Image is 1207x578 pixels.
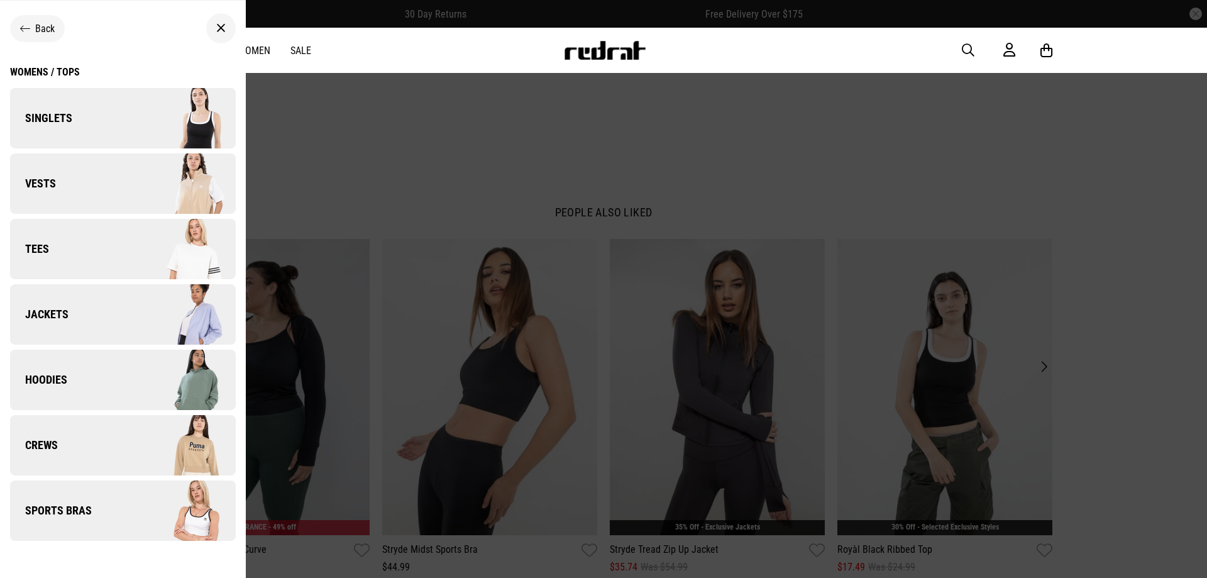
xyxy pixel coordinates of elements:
img: Vests [123,152,235,215]
img: Jackets [123,283,235,346]
span: Singlets [10,111,72,126]
div: Womens / Tops [10,66,80,78]
img: Singlets [123,87,235,150]
span: Hoodies [10,372,67,387]
a: Sports Bras Sports Bras [10,481,236,541]
span: Crews [10,438,58,453]
img: Crews [123,414,235,477]
img: Tees [123,218,235,281]
span: Jackets [10,307,69,322]
a: Tees Tees [10,219,236,279]
a: Women [238,45,270,57]
a: Hoodies Hoodies [10,350,236,410]
span: Sports Bras [10,503,92,518]
a: Womens / Tops [10,66,80,88]
a: Crews Crews [10,415,236,475]
button: Open LiveChat chat widget [10,5,48,43]
a: Vests Vests [10,153,236,214]
img: Hoodies [123,348,235,411]
a: Jackets Jackets [10,284,236,345]
a: Sale [290,45,311,57]
span: Tees [10,242,49,257]
a: Singlets Singlets [10,88,236,148]
span: Back [35,23,55,35]
img: Redrat logo [563,41,646,60]
span: Vests [10,176,56,191]
img: Sports Bras [123,479,235,542]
